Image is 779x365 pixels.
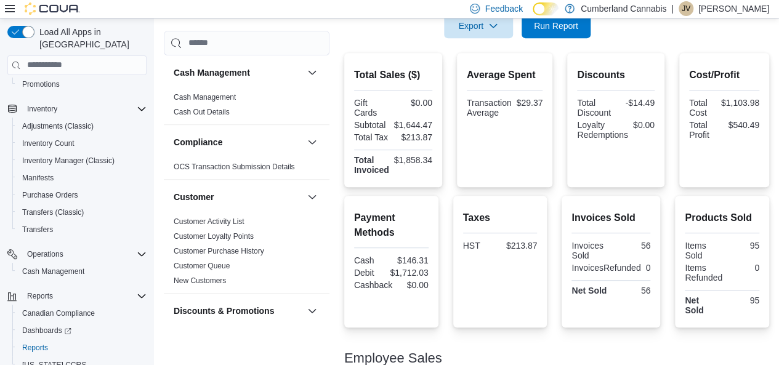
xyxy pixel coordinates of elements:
[451,14,506,38] span: Export
[485,2,522,15] span: Feedback
[22,343,48,353] span: Reports
[22,289,147,303] span: Reports
[174,93,236,102] a: Cash Management
[17,188,83,203] a: Purchase Orders
[174,247,264,255] a: Customer Purchase History
[618,98,655,108] div: -$14.49
[394,120,432,130] div: $1,644.47
[685,263,722,283] div: Items Refunded
[571,286,607,295] strong: Net Sold
[22,138,75,148] span: Inventory Count
[17,170,147,185] span: Manifests
[633,120,655,130] div: $0.00
[174,305,274,317] h3: Discounts & Promotions
[17,264,89,279] a: Cash Management
[671,1,674,16] p: |
[17,306,147,321] span: Canadian Compliance
[164,90,329,124] div: Cash Management
[34,26,147,50] span: Load All Apps in [GEOGRAPHIC_DATA]
[517,98,543,108] div: $29.37
[17,119,99,134] a: Adjustments (Classic)
[22,326,71,335] span: Dashboards
[354,132,391,142] div: Total Tax
[174,162,295,172] span: OCS Transaction Submission Details
[174,107,230,117] span: Cash Out Details
[17,323,76,338] a: Dashboards
[721,98,759,108] div: $1,103.98
[2,246,151,263] button: Operations
[581,1,666,16] p: Cumberland Cannabis
[174,246,264,256] span: Customer Purchase History
[305,190,320,204] button: Customer
[17,340,147,355] span: Reports
[390,268,428,278] div: $1,712.03
[22,225,53,235] span: Transfers
[17,222,58,237] a: Transfers
[354,211,429,240] h2: Payment Methods
[354,155,389,175] strong: Total Invoiced
[698,1,769,16] p: [PERSON_NAME]
[164,214,329,293] div: Customer
[174,136,222,148] h3: Compliance
[17,77,147,92] span: Promotions
[613,241,650,251] div: 56
[174,305,302,317] button: Discounts & Promotions
[17,264,147,279] span: Cash Management
[444,14,513,38] button: Export
[17,323,147,338] span: Dashboards
[12,322,151,339] a: Dashboards
[17,205,89,220] a: Transfers (Classic)
[571,263,640,273] div: InvoicesRefunded
[174,191,214,203] h3: Customer
[174,232,254,241] a: Customer Loyalty Points
[22,79,60,89] span: Promotions
[577,68,655,82] h2: Discounts
[22,247,147,262] span: Operations
[463,211,538,225] h2: Taxes
[2,100,151,118] button: Inventory
[12,135,151,152] button: Inventory Count
[12,169,151,187] button: Manifests
[354,268,385,278] div: Debit
[12,221,151,238] button: Transfers
[17,222,147,237] span: Transfers
[467,68,543,82] h2: Average Spent
[22,156,115,166] span: Inventory Manager (Classic)
[689,120,722,140] div: Total Profit
[685,295,703,315] strong: Net Sold
[174,276,226,286] span: New Customers
[534,20,578,32] span: Run Report
[25,2,80,15] img: Cova
[27,104,57,114] span: Inventory
[174,136,302,148] button: Compliance
[164,159,329,179] div: Compliance
[682,1,690,16] span: JV
[174,108,230,116] a: Cash Out Details
[17,205,147,220] span: Transfers (Classic)
[22,102,62,116] button: Inventory
[12,152,151,169] button: Inventory Manager (Classic)
[12,76,151,93] button: Promotions
[17,188,147,203] span: Purchase Orders
[174,231,254,241] span: Customer Loyalty Points
[22,289,58,303] button: Reports
[17,136,147,151] span: Inventory Count
[22,267,84,276] span: Cash Management
[174,66,302,79] button: Cash Management
[17,153,147,168] span: Inventory Manager (Classic)
[27,249,63,259] span: Operations
[533,2,559,15] input: Dark Mode
[354,280,392,290] div: Cashback
[22,121,94,131] span: Adjustments (Classic)
[354,255,389,265] div: Cash
[727,263,759,273] div: 0
[174,262,230,270] a: Customer Queue
[571,211,650,225] h2: Invoices Sold
[12,305,151,322] button: Canadian Compliance
[174,217,244,226] a: Customer Activity List
[17,136,79,151] a: Inventory Count
[354,120,389,130] div: Subtotal
[174,261,230,271] span: Customer Queue
[22,247,68,262] button: Operations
